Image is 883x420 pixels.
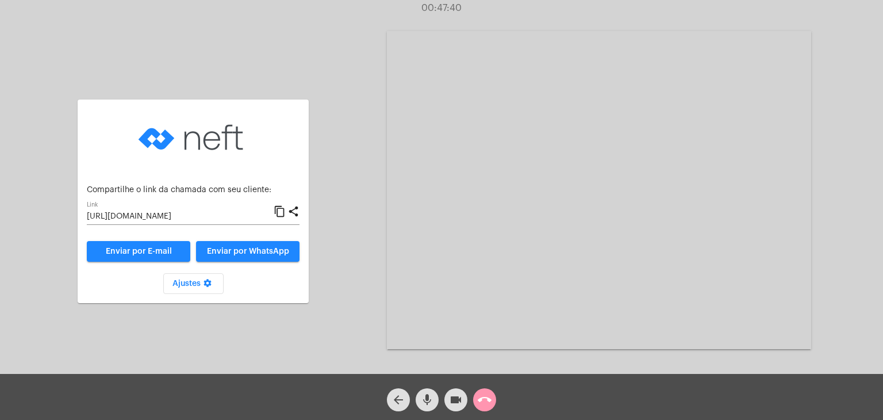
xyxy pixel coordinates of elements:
mat-icon: videocam [449,393,463,407]
mat-icon: settings [201,278,214,292]
img: logo-neft-novo-2.png [136,109,251,166]
mat-icon: content_copy [274,205,286,219]
mat-icon: share [287,205,300,219]
span: Enviar por WhatsApp [207,247,289,255]
span: Ajustes [172,280,214,288]
button: Ajustes [163,273,224,294]
a: Enviar por E-mail [87,241,190,262]
button: Enviar por WhatsApp [196,241,300,262]
span: Enviar por E-mail [106,247,172,255]
span: 00:47:40 [421,3,462,13]
mat-icon: call_end [478,393,492,407]
p: Compartilhe o link da chamada com seu cliente: [87,186,300,194]
mat-icon: mic [420,393,434,407]
mat-icon: arrow_back [391,393,405,407]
